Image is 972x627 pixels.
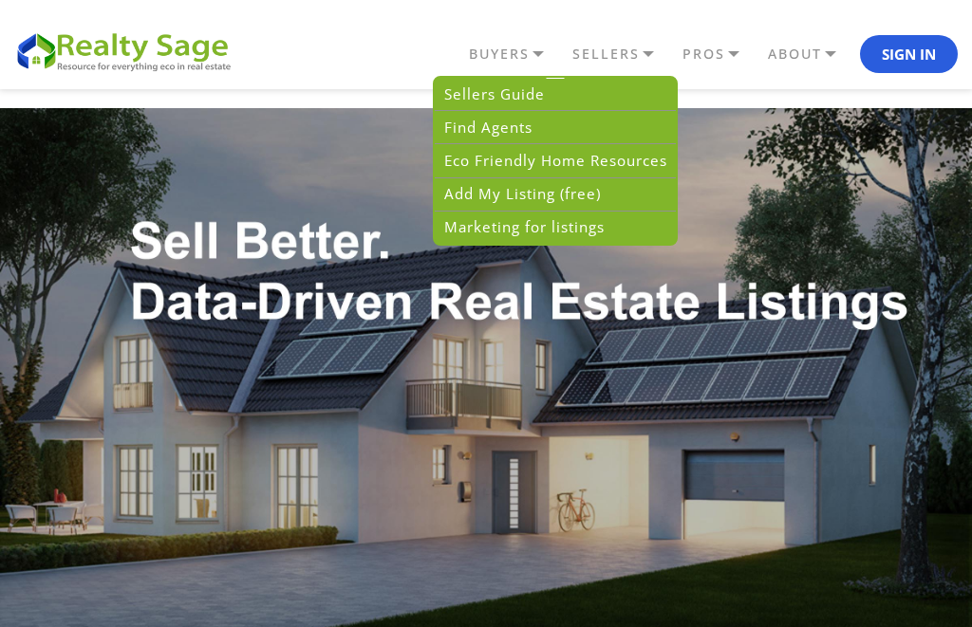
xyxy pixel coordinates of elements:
[14,28,242,72] img: REALTY SAGE
[435,111,676,144] a: Find Agents
[763,38,860,70] a: ABOUT
[860,35,958,73] button: Sign In
[678,38,763,70] a: PROS
[433,76,678,246] div: BUYERS
[464,38,568,70] a: BUYERS
[435,211,676,243] a: Marketing for listings
[568,38,678,70] a: SELLERS
[435,78,676,111] a: Sellers Guide
[435,177,676,211] a: Add My Listing (free)
[435,144,676,177] a: Eco Friendly Home Resources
